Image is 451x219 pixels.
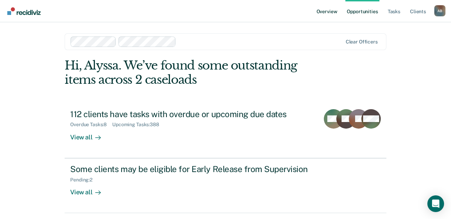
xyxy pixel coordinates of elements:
[434,5,445,16] div: A B
[112,122,165,128] div: Upcoming Tasks : 388
[70,109,314,119] div: 112 clients have tasks with overdue or upcoming due dates
[65,104,386,158] a: 112 clients have tasks with overdue or upcoming due datesOverdue Tasks:8Upcoming Tasks:388View all
[70,128,109,141] div: View all
[434,5,445,16] button: Profile dropdown button
[70,177,98,183] div: Pending : 2
[427,195,444,212] div: Open Intercom Messenger
[65,158,386,213] a: Some clients may be eligible for Early Release from SupervisionPending:2View all
[65,58,322,87] div: Hi, Alyssa. We’ve found some outstanding items across 2 caseloads
[70,164,314,174] div: Some clients may be eligible for Early Release from Supervision
[70,182,109,196] div: View all
[70,122,112,128] div: Overdue Tasks : 8
[7,7,41,15] img: Recidiviz
[346,39,378,45] div: Clear officers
